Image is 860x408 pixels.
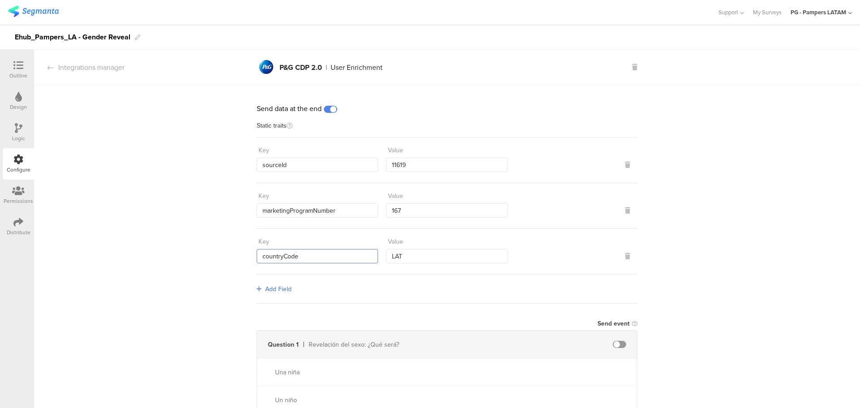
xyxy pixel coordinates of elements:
div: Outline [9,72,27,80]
div: Una niña [275,368,471,377]
div: P&G CDP 2.0 [279,64,322,71]
div: Un niño [275,395,471,405]
div: Value [388,191,403,201]
div: PG - Pampers LATAM [791,8,846,17]
div: Configure [7,166,30,174]
div: Key [258,146,269,155]
input: Enter value... [386,158,507,172]
input: Enter key... [257,203,378,218]
div: Revelación del sexo: ¿Qué será? [309,340,471,349]
div: | [326,64,327,71]
div: Value [388,237,403,246]
div: Static traits [257,123,637,137]
input: Enter key... [257,158,378,172]
div: Key [258,191,269,201]
img: segmanta logo [8,6,59,17]
span: Support [718,8,738,17]
input: Enter key... [257,249,378,263]
input: Enter value... [386,249,507,263]
div: Send event [598,319,630,328]
input: Enter value... [386,203,507,218]
div: Send data at the end [257,103,637,114]
div: Integrations manager [34,62,125,73]
div: User Enrichment [331,64,383,71]
div: Logic [12,134,25,142]
div: Key [258,237,269,246]
div: Question 1 [268,340,299,349]
div: Design [10,103,27,111]
div: Permissions [4,197,33,205]
span: Add Field [265,284,292,294]
div: Value [388,146,403,155]
div: Ehub_Pampers_LA - Gender Reveal [15,30,130,44]
div: Distribute [7,228,30,236]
